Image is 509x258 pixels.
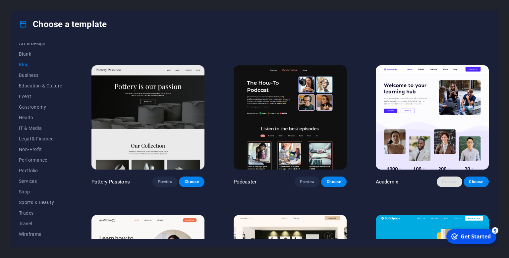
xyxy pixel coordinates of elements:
[19,229,62,239] button: Wireframe
[19,176,62,186] button: Services
[376,65,489,169] img: Academix
[19,51,62,57] span: Blank
[19,200,62,205] span: Sports & Beauty
[179,177,204,187] button: Choose
[19,38,62,49] button: Art & Design
[19,210,62,216] span: Trades
[152,177,178,187] button: Preview
[469,179,483,184] span: Choose
[184,179,199,184] span: Choose
[19,232,62,237] span: Wireframe
[19,94,62,99] span: Event
[19,41,62,46] span: Art & Design
[19,186,62,197] button: Shop
[19,221,62,226] span: Travel
[19,218,62,229] button: Travel
[19,147,62,152] span: Non-Profit
[91,65,204,169] img: Pottery Passions
[19,179,62,184] span: Services
[19,144,62,155] button: Non-Profit
[19,104,62,110] span: Gastronomy
[19,19,107,29] h4: Choose a template
[19,155,62,165] button: Performance
[19,83,62,88] span: Education & Culture
[19,126,62,131] span: IT & Media
[19,168,62,173] span: Portfolio
[91,179,130,185] p: Pottery Passions
[234,65,347,169] img: Podcaster
[19,80,62,91] button: Education & Culture
[326,179,341,184] span: Choose
[19,208,62,218] button: Trades
[19,73,62,78] span: Business
[4,3,54,17] div: Get Started 5 items remaining, 0% complete
[19,133,62,144] button: Legal & Finance
[295,177,320,187] button: Preview
[19,102,62,112] button: Gastronomy
[19,165,62,176] button: Portfolio
[464,177,489,187] button: Choose
[19,70,62,80] button: Business
[234,179,256,185] p: Podcaster
[19,49,62,59] button: Blank
[49,1,56,7] div: 5
[19,62,62,67] span: Blog
[18,6,48,14] div: Get Started
[442,179,457,184] span: Preview
[19,136,62,141] span: Legal & Finance
[19,59,62,70] button: Blog
[437,177,462,187] button: Preview
[19,189,62,194] span: Shop
[376,179,398,185] p: Academix
[19,112,62,123] button: Health
[19,157,62,163] span: Performance
[321,177,346,187] button: Choose
[158,179,172,184] span: Preview
[19,123,62,133] button: IT & Media
[300,179,314,184] span: Preview
[19,115,62,120] span: Health
[19,91,62,102] button: Event
[19,197,62,208] button: Sports & Beauty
